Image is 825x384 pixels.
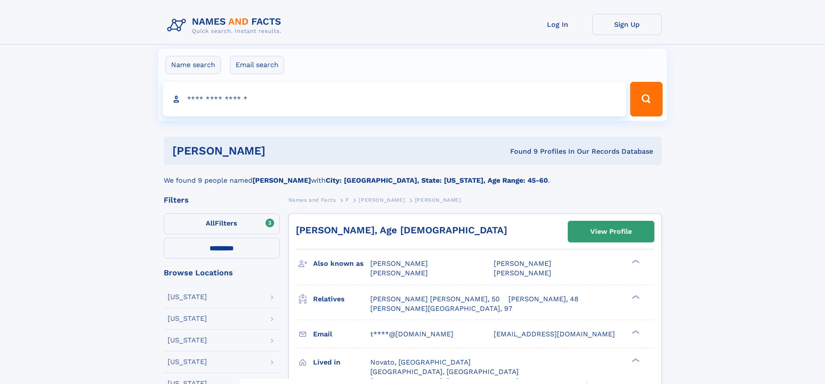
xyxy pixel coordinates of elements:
div: ❯ [630,259,640,265]
span: [PERSON_NAME] [415,197,461,203]
div: ❯ [630,357,640,363]
b: [PERSON_NAME] [252,176,311,184]
span: [EMAIL_ADDRESS][DOMAIN_NAME] [494,330,615,338]
div: ❯ [630,329,640,335]
a: [PERSON_NAME], 48 [508,294,579,304]
h3: Also known as [313,256,370,271]
span: [PERSON_NAME] [370,269,428,277]
span: Novato, [GEOGRAPHIC_DATA] [370,358,471,366]
a: Sign Up [592,14,662,35]
div: Browse Locations [164,269,280,277]
h1: [PERSON_NAME] [172,145,388,156]
div: We found 9 people named with . [164,165,662,186]
b: City: [GEOGRAPHIC_DATA], State: [US_STATE], Age Range: 45-60 [326,176,548,184]
label: Filters [164,213,280,234]
a: [PERSON_NAME], Age [DEMOGRAPHIC_DATA] [296,225,507,236]
h3: Email [313,327,370,342]
h3: Relatives [313,292,370,307]
div: ❯ [630,294,640,300]
a: [PERSON_NAME] [359,194,405,205]
label: Email search [230,56,284,74]
input: search input [163,82,627,116]
div: View Profile [590,222,632,242]
h3: Lived in [313,355,370,370]
a: [PERSON_NAME] [PERSON_NAME], 50 [370,294,500,304]
div: [US_STATE] [168,337,207,344]
div: [US_STATE] [168,315,207,322]
span: All [206,219,215,227]
span: [PERSON_NAME] [370,259,428,268]
span: [GEOGRAPHIC_DATA], [GEOGRAPHIC_DATA] [370,368,519,376]
div: [US_STATE] [168,294,207,300]
img: Logo Names and Facts [164,14,288,37]
label: Name search [165,56,221,74]
span: F [346,197,349,203]
a: F [346,194,349,205]
a: [PERSON_NAME][GEOGRAPHIC_DATA], 97 [370,304,512,313]
span: [PERSON_NAME] [494,259,551,268]
button: Search Button [630,82,662,116]
span: [PERSON_NAME] [359,197,405,203]
div: [US_STATE] [168,358,207,365]
a: Names and Facts [288,194,336,205]
div: Found 9 Profiles In Our Records Database [388,147,653,156]
span: [PERSON_NAME] [494,269,551,277]
a: Log In [523,14,592,35]
div: Filters [164,196,280,204]
a: View Profile [568,221,654,242]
